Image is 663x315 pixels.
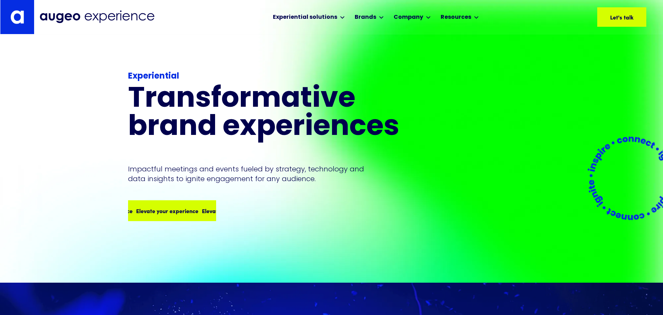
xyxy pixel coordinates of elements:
[441,13,471,22] div: Resources
[355,13,376,22] div: Brands
[40,10,155,23] img: Augeo Experience business unit full logo in midnight blue.
[273,13,337,22] div: Experiential solutions
[394,13,423,22] div: Company
[10,10,24,24] img: Augeo's "a" monogram decorative logo in white.
[597,7,646,27] a: Let's talk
